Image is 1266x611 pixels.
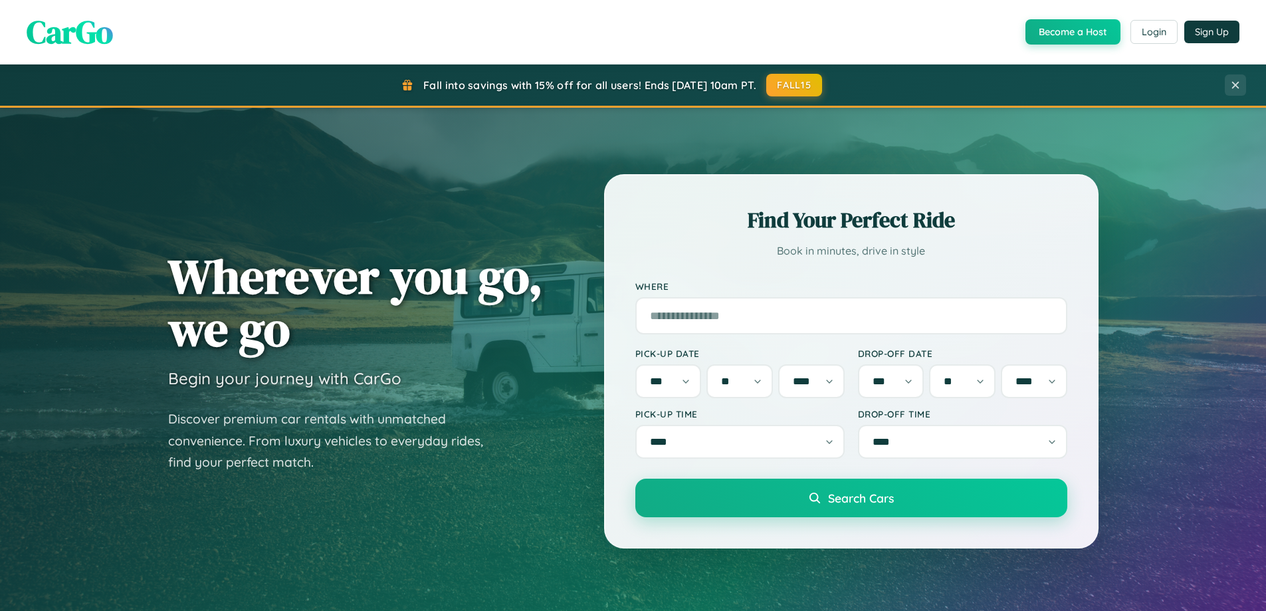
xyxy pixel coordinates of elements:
button: Become a Host [1025,19,1120,45]
h3: Begin your journey with CarGo [168,368,401,388]
label: Pick-up Date [635,348,845,359]
h2: Find Your Perfect Ride [635,205,1067,235]
label: Pick-up Time [635,408,845,420]
button: Sign Up [1184,21,1239,43]
span: Fall into savings with 15% off for all users! Ends [DATE] 10am PT. [423,78,756,92]
button: FALL15 [766,74,822,96]
p: Discover premium car rentals with unmatched convenience. From luxury vehicles to everyday rides, ... [168,408,500,473]
h1: Wherever you go, we go [168,250,543,355]
label: Where [635,281,1067,292]
label: Drop-off Date [858,348,1067,359]
button: Login [1130,20,1178,44]
p: Book in minutes, drive in style [635,241,1067,261]
span: Search Cars [828,491,894,505]
label: Drop-off Time [858,408,1067,420]
button: Search Cars [635,479,1067,517]
span: CarGo [27,10,113,54]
